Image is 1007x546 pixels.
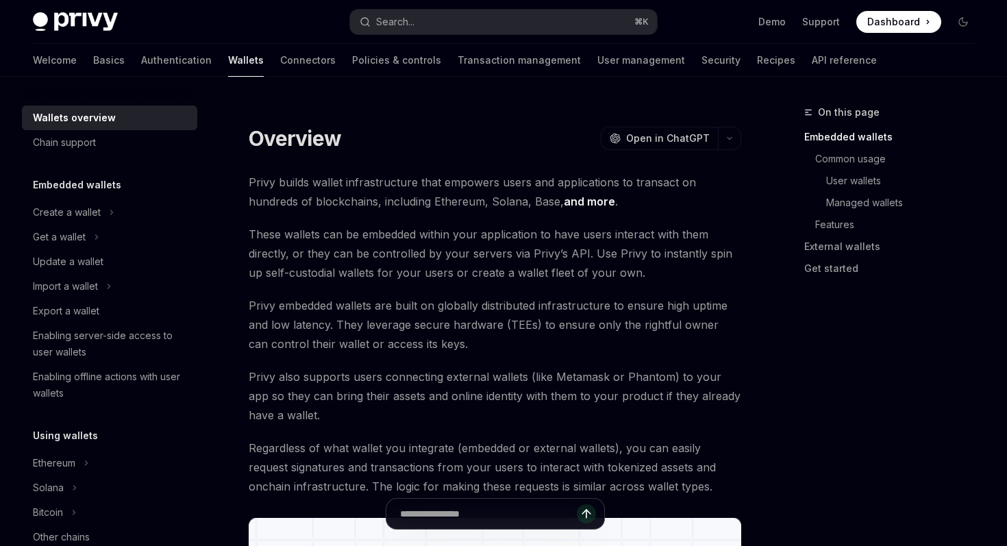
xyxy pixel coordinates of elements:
[22,274,197,299] button: Toggle Import a wallet section
[804,192,985,214] a: Managed wallets
[249,367,741,425] span: Privy also supports users connecting external wallets (like Metamask or Phantom) to your app so t...
[249,438,741,496] span: Regardless of what wallet you integrate (embedded or external wallets), you can easily request si...
[33,278,98,295] div: Import a wallet
[564,195,615,209] a: and more
[249,296,741,353] span: Privy embedded wallets are built on globally distributed infrastructure to ensure high uptime and...
[376,14,414,30] div: Search...
[228,44,264,77] a: Wallets
[33,369,189,401] div: Enabling offline actions with user wallets
[952,11,974,33] button: Toggle dark mode
[33,303,99,319] div: Export a wallet
[22,364,197,406] a: Enabling offline actions with user wallets
[867,15,920,29] span: Dashboard
[33,504,63,521] div: Bitcoin
[818,104,880,121] span: On this page
[601,127,718,150] button: Open in ChatGPT
[33,529,90,545] div: Other chains
[33,134,96,151] div: Chain support
[22,225,197,249] button: Toggle Get a wallet section
[458,44,581,77] a: Transaction management
[33,12,118,32] img: dark logo
[22,299,197,323] a: Export a wallet
[400,499,577,529] input: Ask a question...
[804,126,985,148] a: Embedded wallets
[33,204,101,221] div: Create a wallet
[22,130,197,155] a: Chain support
[33,44,77,77] a: Welcome
[22,106,197,130] a: Wallets overview
[33,253,103,270] div: Update a wallet
[350,10,656,34] button: Open search
[33,177,121,193] h5: Embedded wallets
[812,44,877,77] a: API reference
[33,480,64,496] div: Solana
[33,110,116,126] div: Wallets overview
[804,148,985,170] a: Common usage
[701,44,741,77] a: Security
[22,451,197,475] button: Toggle Ethereum section
[597,44,685,77] a: User management
[33,327,189,360] div: Enabling server-side access to user wallets
[22,249,197,274] a: Update a wallet
[804,170,985,192] a: User wallets
[141,44,212,77] a: Authentication
[804,258,985,280] a: Get started
[22,323,197,364] a: Enabling server-side access to user wallets
[856,11,941,33] a: Dashboard
[757,44,795,77] a: Recipes
[577,504,596,523] button: Send message
[93,44,125,77] a: Basics
[804,214,985,236] a: Features
[802,15,840,29] a: Support
[249,173,741,211] span: Privy builds wallet infrastructure that empowers users and applications to transact on hundreds o...
[33,455,75,471] div: Ethereum
[280,44,336,77] a: Connectors
[22,475,197,500] button: Toggle Solana section
[352,44,441,77] a: Policies & controls
[634,16,649,27] span: ⌘ K
[626,132,710,145] span: Open in ChatGPT
[33,427,98,444] h5: Using wallets
[249,225,741,282] span: These wallets can be embedded within your application to have users interact with them directly, ...
[22,200,197,225] button: Toggle Create a wallet section
[22,500,197,525] button: Toggle Bitcoin section
[804,236,985,258] a: External wallets
[33,229,86,245] div: Get a wallet
[758,15,786,29] a: Demo
[249,126,341,151] h1: Overview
